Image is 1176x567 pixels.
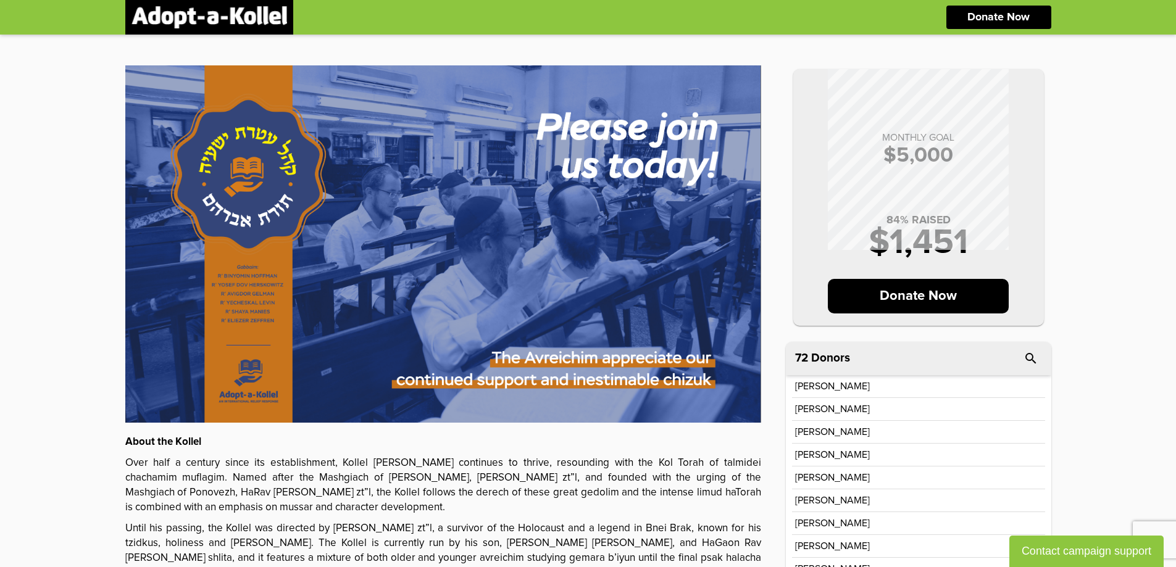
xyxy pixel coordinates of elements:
[811,352,850,364] p: Donors
[806,133,1032,143] p: MONTHLY GOAL
[125,456,761,515] p: Over half a century since its establishment, Kollel [PERSON_NAME] continues to thrive, resounding...
[1009,536,1164,567] button: Contact campaign support
[125,65,761,423] img: fpg9TLBl6r.i9UxXHQcyP.jpg
[125,437,201,447] strong: About the Kollel
[1024,351,1038,366] i: search
[795,404,870,414] p: [PERSON_NAME]
[795,352,808,364] span: 72
[795,473,870,482] p: [PERSON_NAME]
[795,450,870,460] p: [PERSON_NAME]
[795,381,870,391] p: [PERSON_NAME]
[967,12,1030,23] p: Donate Now
[131,6,287,28] img: logonobg.png
[828,279,1009,313] p: Donate Now
[795,427,870,437] p: [PERSON_NAME]
[806,145,1032,166] p: $
[795,518,870,528] p: [PERSON_NAME]
[795,495,870,505] p: [PERSON_NAME]
[795,541,870,551] p: [PERSON_NAME]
